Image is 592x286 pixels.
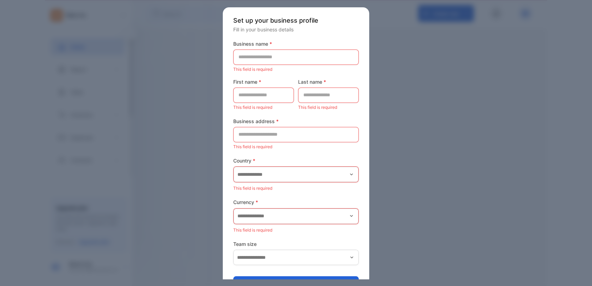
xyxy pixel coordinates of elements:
[233,157,359,164] label: Country
[233,103,294,112] p: This field is required
[298,78,359,85] label: Last name
[233,16,359,25] p: Set up your business profile
[233,240,359,248] label: Team size
[233,198,359,206] label: Currency
[233,184,359,193] p: This field is required
[233,65,359,74] p: This field is required
[233,26,359,33] p: Fill in your business details
[298,103,359,112] p: This field is required
[233,40,359,47] label: Business name
[233,78,294,85] label: First name
[233,118,359,125] label: Business address
[233,226,359,235] p: This field is required
[233,142,359,151] p: This field is required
